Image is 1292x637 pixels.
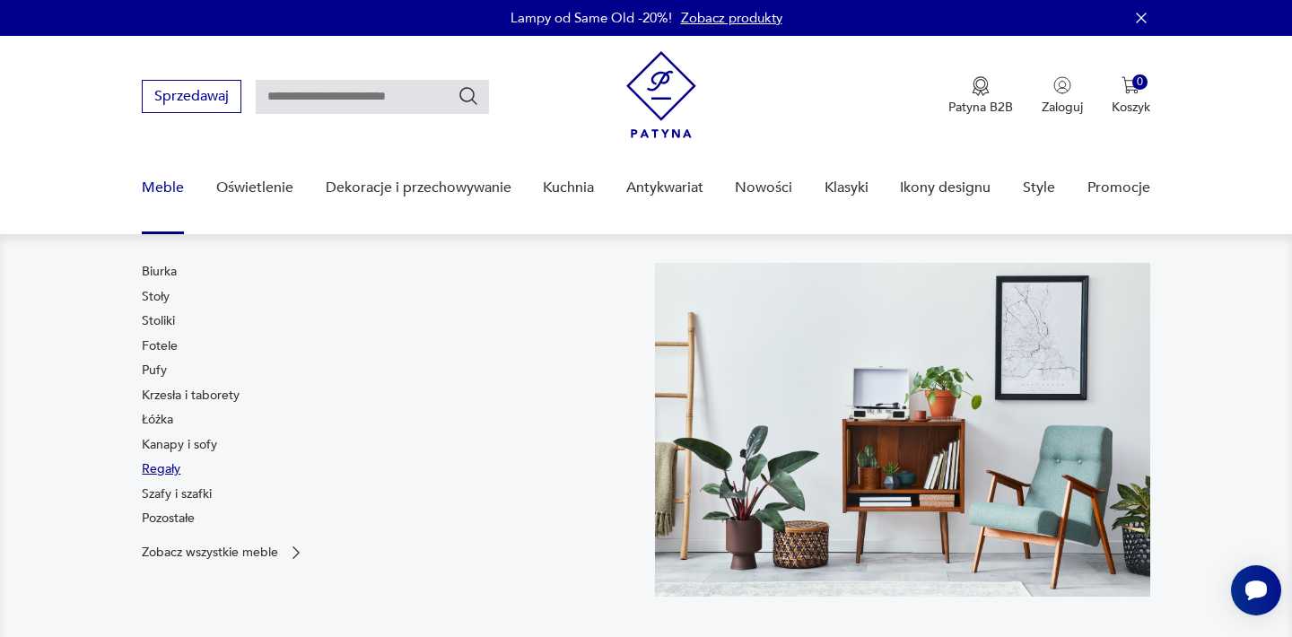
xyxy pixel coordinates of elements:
a: Ikona medaluPatyna B2B [948,76,1013,116]
a: Ikony designu [900,153,991,223]
a: Fotele [142,337,178,355]
a: Kanapy i sofy [142,436,217,454]
a: Pufy [142,362,167,380]
img: Patyna - sklep z meblami i dekoracjami vintage [626,51,696,138]
a: Szafy i szafki [142,485,212,503]
a: Antykwariat [626,153,703,223]
img: 969d9116629659dbb0bd4e745da535dc.jpg [655,263,1150,597]
img: Ikona medalu [972,76,990,96]
a: Pozostałe [142,510,195,528]
a: Krzesła i taborety [142,387,240,405]
a: Meble [142,153,184,223]
button: 0Koszyk [1112,76,1150,116]
p: Koszyk [1112,99,1150,116]
a: Sprzedawaj [142,92,241,104]
p: Zobacz wszystkie meble [142,546,278,558]
a: Style [1023,153,1055,223]
a: Regały [142,460,180,478]
img: Ikonka użytkownika [1053,76,1071,94]
button: Sprzedawaj [142,80,241,113]
a: Nowości [735,153,792,223]
button: Szukaj [458,85,479,107]
a: Klasyki [825,153,869,223]
button: Zaloguj [1042,76,1083,116]
a: Kuchnia [543,153,594,223]
a: Stoliki [142,312,175,330]
div: 0 [1132,74,1148,90]
a: Dekoracje i przechowywanie [326,153,511,223]
img: Ikona koszyka [1122,76,1139,94]
a: Oświetlenie [216,153,293,223]
p: Patyna B2B [948,99,1013,116]
a: Zobacz produkty [681,9,782,27]
p: Zaloguj [1042,99,1083,116]
a: Promocje [1087,153,1150,223]
a: Łóżka [142,411,173,429]
iframe: Smartsupp widget button [1231,565,1281,615]
button: Patyna B2B [948,76,1013,116]
a: Stoły [142,288,170,306]
a: Biurka [142,263,177,281]
a: Zobacz wszystkie meble [142,544,305,562]
p: Lampy od Same Old -20%! [511,9,672,27]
